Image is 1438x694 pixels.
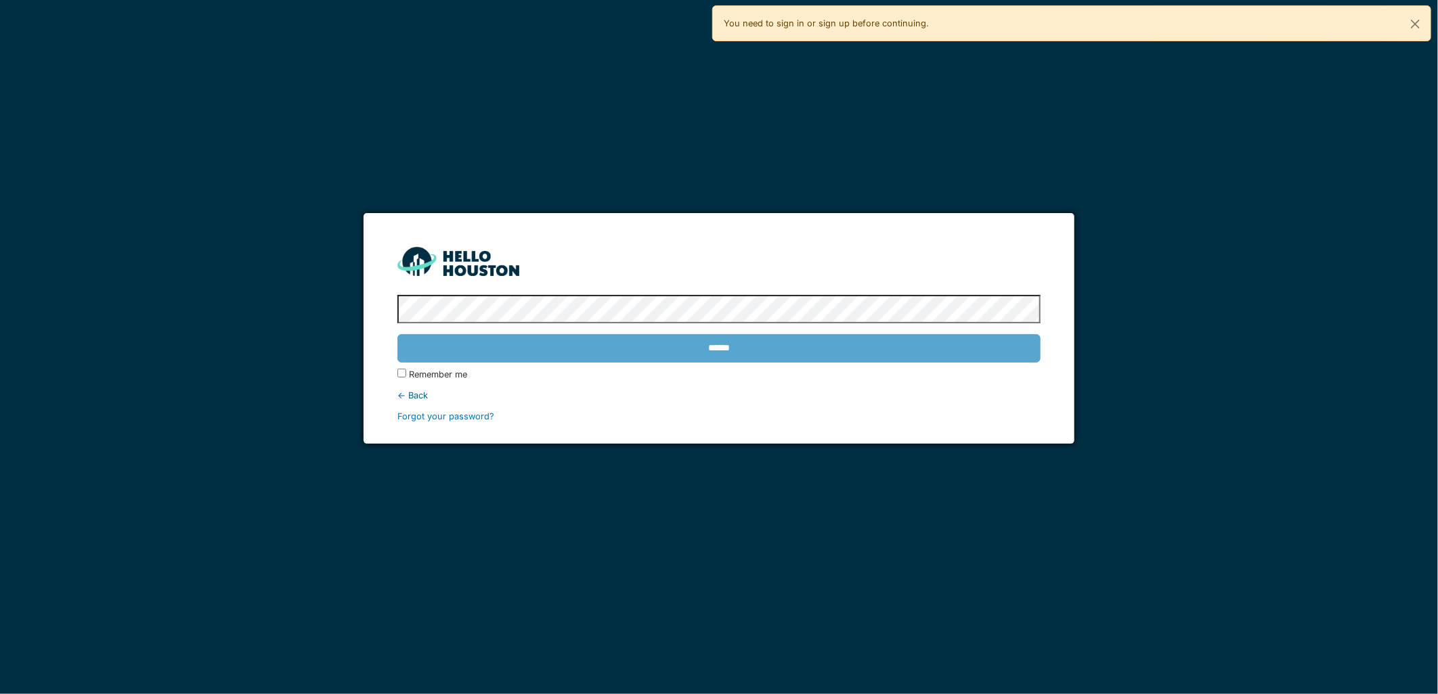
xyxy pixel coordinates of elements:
div: ← Back [397,389,1040,402]
div: You need to sign in or sign up before continuing. [712,5,1431,41]
img: HH_line-BYnF2_Hg.png [397,247,519,276]
button: Close [1400,6,1431,42]
a: Forgot your password? [397,411,494,421]
label: Remember me [409,368,467,381]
